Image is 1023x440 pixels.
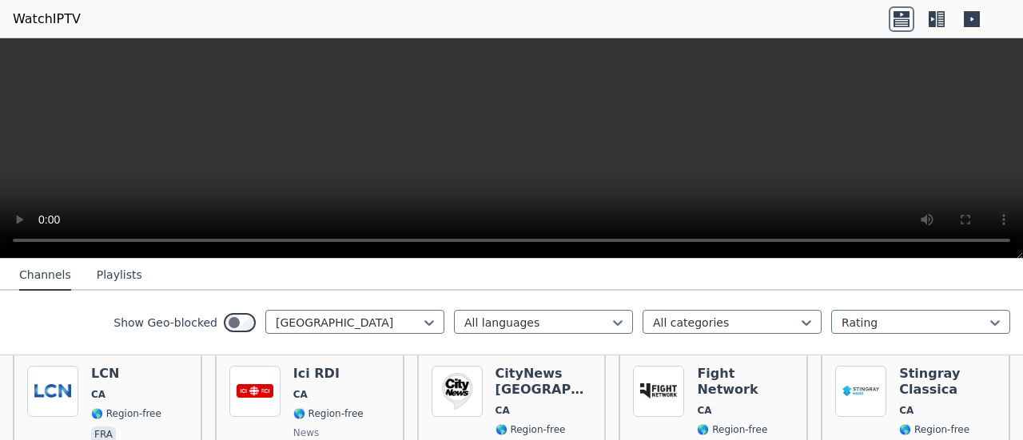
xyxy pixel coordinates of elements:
[697,366,794,398] h6: Fight Network
[91,366,161,382] h6: LCN
[899,404,914,417] span: CA
[91,407,161,420] span: 🌎 Region-free
[27,366,78,417] img: LCN
[293,388,308,401] span: CA
[19,260,71,291] button: Channels
[835,366,886,417] img: Stingray Classica
[633,366,684,417] img: Fight Network
[432,366,483,417] img: CityNews Toronto
[899,423,969,436] span: 🌎 Region-free
[293,407,364,420] span: 🌎 Region-free
[697,423,767,436] span: 🌎 Region-free
[13,10,81,29] a: WatchIPTV
[899,366,996,398] h6: Stingray Classica
[293,366,364,382] h6: Ici RDI
[293,426,319,439] span: news
[229,366,281,417] img: Ici RDI
[97,260,142,291] button: Playlists
[496,423,566,436] span: 🌎 Region-free
[113,315,217,331] label: Show Geo-blocked
[496,366,592,398] h6: CityNews [GEOGRAPHIC_DATA]
[496,404,510,417] span: CA
[697,404,711,417] span: CA
[91,388,105,401] span: CA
